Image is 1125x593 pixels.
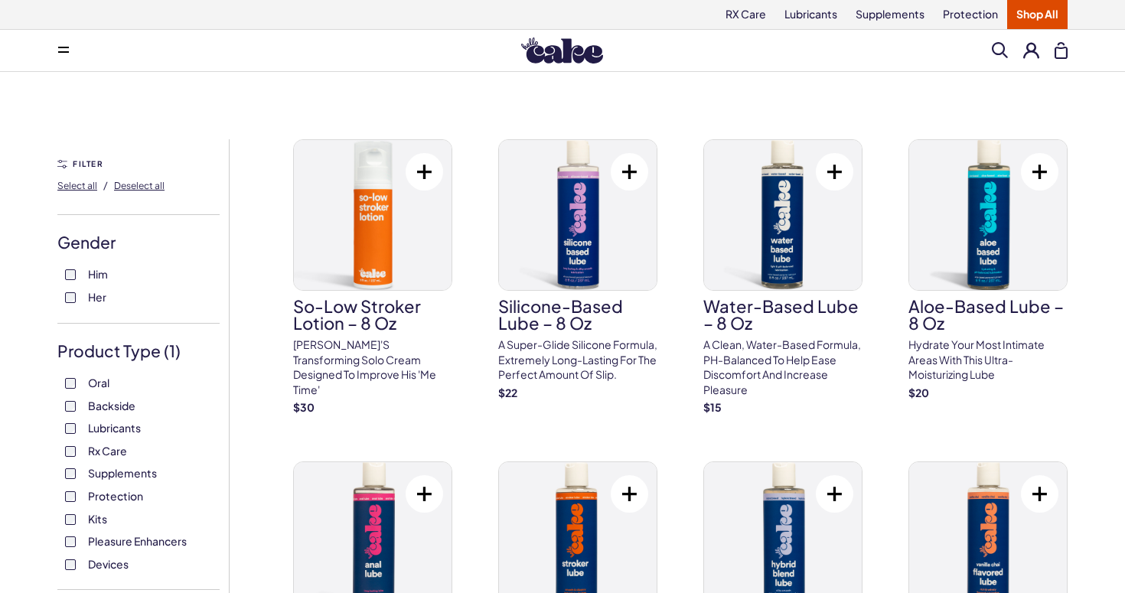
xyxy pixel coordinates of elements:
input: Her [65,292,76,303]
span: Kits [88,509,107,529]
span: Protection [88,486,143,506]
input: Protection [65,491,76,502]
span: Pleasure Enhancers [88,531,187,551]
strong: $ 22 [498,386,517,399]
input: Backside [65,401,76,412]
input: Pleasure Enhancers [65,536,76,547]
h3: Silicone-Based Lube – 8 oz [498,298,657,331]
input: Him [65,269,76,280]
span: Her [88,287,106,307]
p: [PERSON_NAME]'s transforming solo cream designed to improve his 'me time' [293,337,452,397]
span: Oral [88,373,109,393]
span: Supplements [88,463,157,483]
p: A super-glide silicone formula, extremely long-lasting for the perfect amount of slip. [498,337,657,383]
strong: $ 30 [293,400,315,414]
span: Lubricants [88,418,141,438]
img: Water-Based Lube – 8 oz [704,140,862,290]
p: Hydrate your most intimate areas with this ultra-moisturizing lube [908,337,1068,383]
span: Select all [57,180,97,191]
input: Supplements [65,468,76,479]
h3: Water-Based Lube – 8 oz [703,298,862,331]
input: Kits [65,514,76,525]
a: Aloe-Based Lube – 8 ozAloe-Based Lube – 8 ozHydrate your most intimate areas with this ultra-mois... [908,139,1068,400]
span: Backside [88,396,135,415]
p: A clean, water-based formula, pH-balanced to help ease discomfort and increase pleasure [703,337,862,397]
strong: $ 15 [703,400,722,414]
input: Devices [65,559,76,570]
img: So-Low Stroker Lotion – 8 oz [294,140,452,290]
input: Lubricants [65,423,76,434]
img: Hello Cake [521,37,603,64]
a: Water-Based Lube – 8 ozWater-Based Lube – 8 ozA clean, water-based formula, pH-balanced to help e... [703,139,862,415]
input: Oral [65,378,76,389]
h3: Aloe-Based Lube – 8 oz [908,298,1068,331]
strong: $ 20 [908,386,929,399]
button: Deselect all [114,173,165,197]
span: Devices [88,554,129,574]
img: Aloe-Based Lube – 8 oz [909,140,1067,290]
span: / [103,178,108,192]
span: Deselect all [114,180,165,191]
button: Select all [57,173,97,197]
a: Silicone-Based Lube – 8 ozSilicone-Based Lube – 8 ozA super-glide silicone formula, extremely lon... [498,139,657,400]
span: Rx Care [88,441,127,461]
input: Rx Care [65,446,76,457]
a: So-Low Stroker Lotion – 8 ozSo-Low Stroker Lotion – 8 oz[PERSON_NAME]'s transforming solo cream d... [293,139,452,415]
h3: So-Low Stroker Lotion – 8 oz [293,298,452,331]
span: Him [88,264,108,284]
img: Silicone-Based Lube – 8 oz [499,140,657,290]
